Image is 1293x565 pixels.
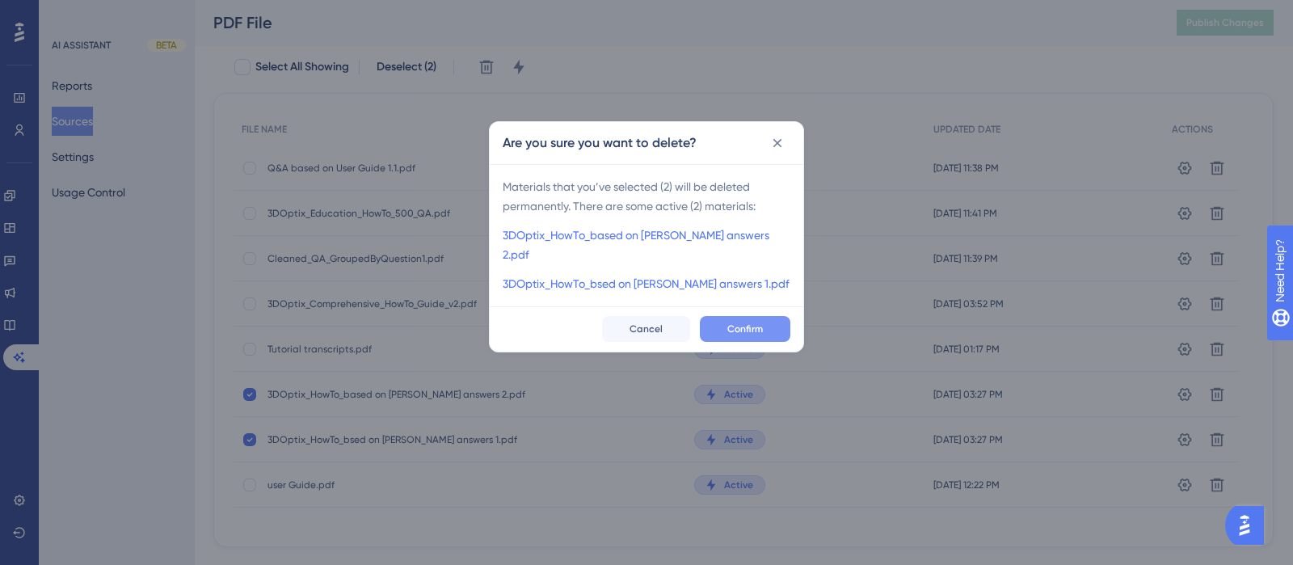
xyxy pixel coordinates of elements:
span: Confirm [727,323,763,335]
h2: Are you sure you want to delete? [503,133,697,153]
span: Need Help? [38,4,101,23]
span: Cancel [630,323,663,335]
iframe: UserGuiding AI Assistant Launcher [1225,501,1274,550]
a: 3DOptix_HowTo_bsed on [PERSON_NAME] answers 1.pdf [503,274,790,293]
span: Materials that you’ve selected ( 2 ) will be deleted permanently. There are some active ( 2 ) mat... [503,177,790,216]
a: 3DOptix_HowTo_based on [PERSON_NAME] answers 2.pdf [503,226,790,264]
